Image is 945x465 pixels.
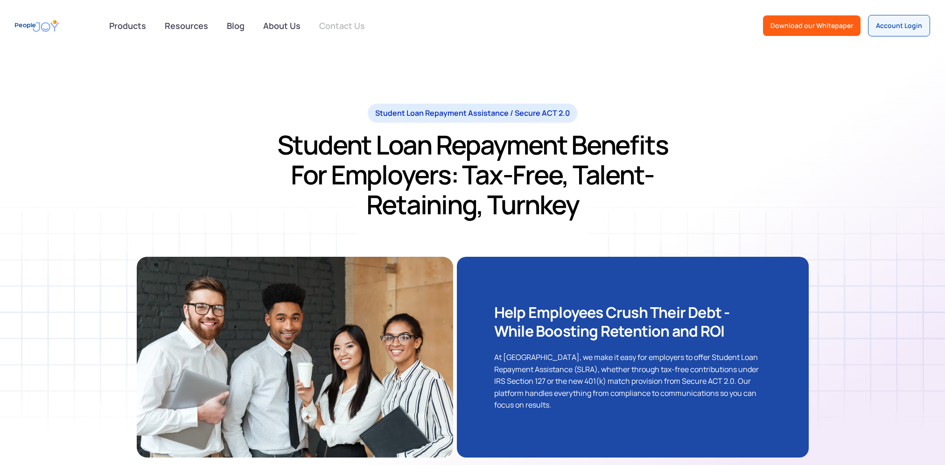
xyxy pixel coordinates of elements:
div: Help Employees Crush Their Debt - While Boosting Retention and ROI [494,303,771,340]
a: About Us [258,15,306,36]
div: At [GEOGRAPHIC_DATA], we make it easy for employers to offer Student Loan Repayment Assistance (S... [494,352,771,411]
div: Products [104,16,152,35]
h1: Student Loan Repayment Benefits for Employers: Tax-Free, Talent-Retaining, Turnkey [271,130,674,219]
a: Download our Whitepaper [763,15,861,36]
a: Blog [221,15,250,36]
div: Account Login [876,21,922,30]
a: Account Login [868,15,930,36]
a: Resources [159,15,214,36]
div: Download our Whitepaper [770,21,853,30]
div: Student Loan Repayment Assistance / Secure ACT 2.0 [375,107,570,119]
a: home [15,15,59,36]
a: Contact Us [314,15,371,36]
